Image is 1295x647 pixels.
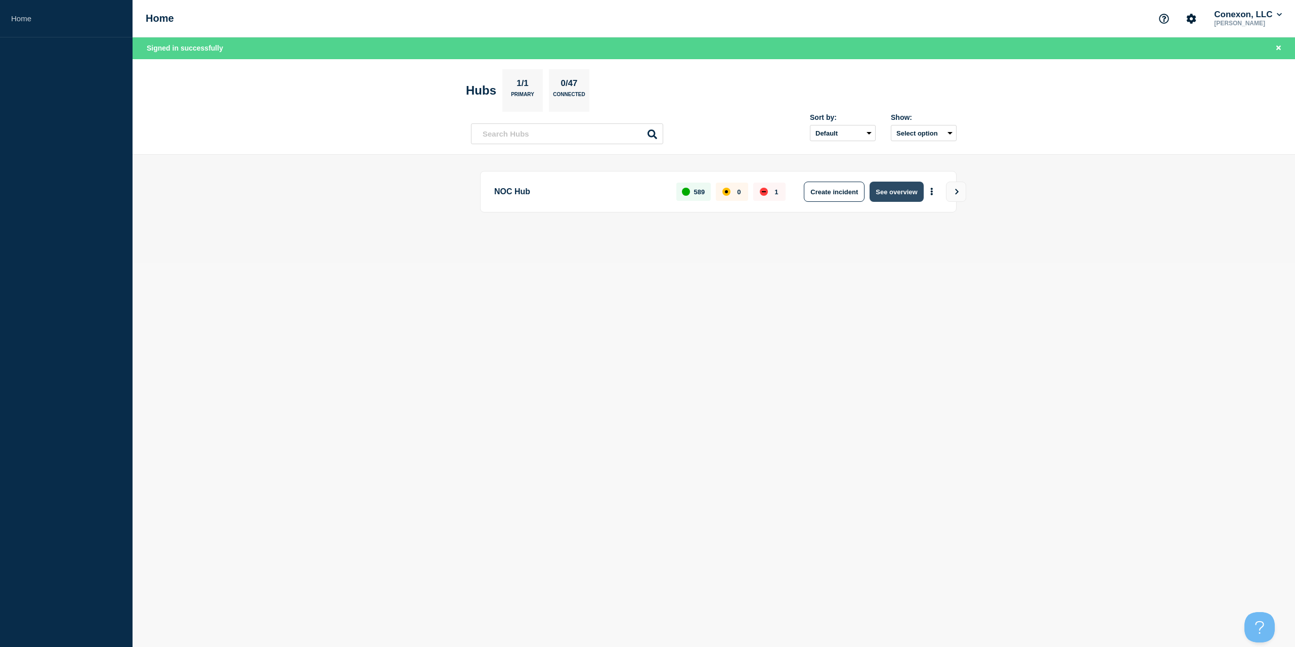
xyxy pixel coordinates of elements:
div: down [760,188,768,196]
button: Close banner [1272,42,1285,54]
span: Signed in successfully [147,44,223,52]
button: See overview [870,182,923,202]
button: Create incident [804,182,865,202]
button: View [946,182,966,202]
div: Show: [891,113,957,121]
select: Sort by [810,125,876,141]
p: 589 [694,188,705,196]
p: [PERSON_NAME] [1212,20,1284,27]
button: Conexon, LLC [1212,10,1284,20]
p: 0/47 [557,78,581,92]
iframe: Help Scout Beacon - Open [1244,612,1275,642]
p: Connected [553,92,585,102]
button: Account settings [1181,8,1202,29]
input: Search Hubs [471,123,663,144]
div: Sort by: [810,113,876,121]
div: affected [722,188,730,196]
p: Primary [511,92,534,102]
button: Select option [891,125,957,141]
p: 0 [737,188,741,196]
p: NOC Hub [494,182,665,202]
p: 1 [774,188,778,196]
p: 1/1 [513,78,533,92]
h2: Hubs [466,83,496,98]
h1: Home [146,13,174,24]
div: up [682,188,690,196]
button: Support [1153,8,1175,29]
button: More actions [925,183,938,201]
